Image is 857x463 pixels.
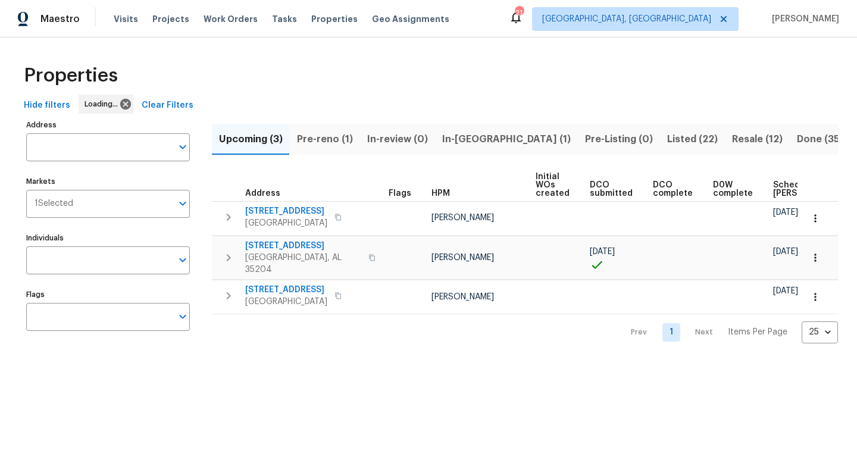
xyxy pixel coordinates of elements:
label: Address [26,121,190,129]
span: Pre-Listing (0) [585,131,653,148]
span: Address [245,189,280,198]
span: Geo Assignments [372,13,449,25]
span: Resale (12) [732,131,783,148]
span: [GEOGRAPHIC_DATA], [GEOGRAPHIC_DATA] [542,13,711,25]
span: Work Orders [204,13,258,25]
span: Pre-reno (1) [297,131,353,148]
button: Hide filters [19,95,75,117]
span: HPM [431,189,450,198]
span: [DATE] [590,248,615,256]
span: In-[GEOGRAPHIC_DATA] (1) [442,131,571,148]
label: Flags [26,291,190,298]
span: Listed (22) [667,131,718,148]
button: Open [174,308,191,325]
span: 1 Selected [35,199,73,209]
span: [STREET_ADDRESS] [245,240,361,252]
button: Clear Filters [137,95,198,117]
label: Individuals [26,234,190,242]
div: 21 [515,7,523,19]
span: [GEOGRAPHIC_DATA] [245,296,327,308]
span: DCO complete [653,181,693,198]
nav: Pagination Navigation [620,321,838,343]
div: 25 [802,317,838,348]
label: Markets [26,178,190,185]
span: Visits [114,13,138,25]
span: [PERSON_NAME] [431,254,494,262]
span: Done (359) [797,131,850,148]
span: Projects [152,13,189,25]
span: [STREET_ADDRESS] [245,284,327,296]
p: Items Per Page [728,326,787,338]
span: DCO submitted [590,181,633,198]
span: Clear Filters [142,98,193,113]
span: [DATE] [773,248,798,256]
span: [GEOGRAPHIC_DATA] [245,217,327,229]
button: Open [174,252,191,268]
span: Maestro [40,13,80,25]
span: In-review (0) [367,131,428,148]
span: Initial WOs created [536,173,570,198]
span: [DATE] [773,287,798,295]
span: Tasks [272,15,297,23]
span: Flags [389,189,411,198]
span: [PERSON_NAME] [767,13,839,25]
span: Upcoming (3) [219,131,283,148]
button: Open [174,139,191,155]
span: Loading... [85,98,123,110]
span: [STREET_ADDRESS] [245,205,327,217]
span: Scheduled [PERSON_NAME] [773,181,840,198]
button: Open [174,195,191,212]
span: Hide filters [24,98,70,113]
span: Properties [24,70,118,82]
span: D0W complete [713,181,753,198]
span: [PERSON_NAME] [431,293,494,301]
span: [GEOGRAPHIC_DATA], AL 35204 [245,252,361,276]
a: Goto page 1 [662,323,680,342]
span: Properties [311,13,358,25]
span: [DATE] [773,208,798,217]
span: [PERSON_NAME] [431,214,494,222]
div: Loading... [79,95,133,114]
